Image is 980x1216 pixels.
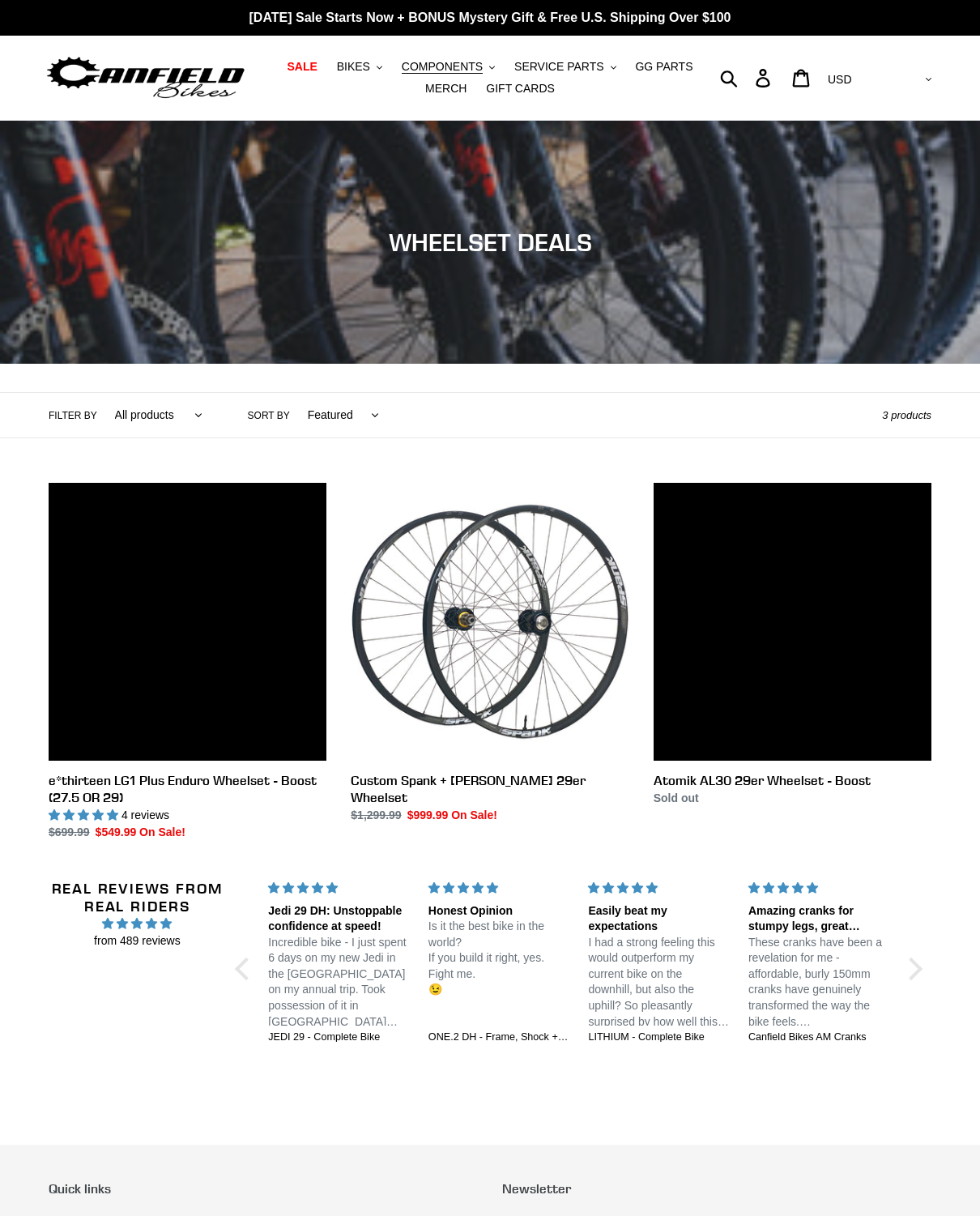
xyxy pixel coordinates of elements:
button: SERVICE PARTS [506,56,624,78]
div: 5 stars [588,880,729,897]
a: ONE.2 DH - Frame, Shock + Fork [428,1030,569,1045]
p: These cranks have been a revelation for me - affordable, burly 150mm cranks have genuinely transf... [748,935,889,1030]
div: 5 stars [268,880,409,897]
p: I had a strong feeling this would outperform my current bike on the downhill, but also the uphill... [588,935,729,1030]
span: COMPONENTS [402,60,483,74]
img: Canfield Bikes [45,53,247,104]
p: Newsletter [502,1181,931,1197]
p: Is it the best bike in the world? If you build it right, yes. Fight me. 😉 [428,919,569,998]
span: GIFT CARDS [486,82,555,96]
h2: Real Reviews from Real Riders [49,880,226,915]
button: BIKES [329,56,390,78]
span: WHEELSET DEALS [389,228,592,257]
a: SALE [279,56,325,78]
div: 5 stars [428,880,569,897]
p: Quick links [49,1181,478,1197]
div: Amazing cranks for stumpy legs, great customer service too [748,903,889,935]
span: SERVICE PARTS [514,60,603,74]
label: Filter by [49,408,97,423]
a: GIFT CARDS [478,78,563,100]
div: 5 stars [748,880,889,897]
span: MERCH [425,82,467,96]
a: Canfield Bikes AM Cranks [748,1030,889,1045]
span: from 489 reviews [49,932,226,949]
p: Incredible bike - I just spent 6 days on my new Jedi in the [GEOGRAPHIC_DATA] on my annual trip. ... [268,935,409,1030]
span: SALE [287,60,317,74]
label: Sort by [248,408,290,423]
span: BIKES [337,60,370,74]
div: Honest Opinion [428,903,569,919]
span: GG PARTS [635,60,692,74]
a: MERCH [417,78,475,100]
a: GG PARTS [627,56,701,78]
span: 4.96 stars [49,915,226,932]
a: LITHIUM - Complete Bike [588,1030,729,1045]
a: JEDI 29 - Complete Bike [268,1030,409,1045]
div: Jedi 29 DH: Unstoppable confidence at speed! [268,903,409,935]
div: Easily beat my expectations [588,903,729,935]
button: COMPONENTS [394,56,503,78]
span: 3 products [882,409,931,421]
